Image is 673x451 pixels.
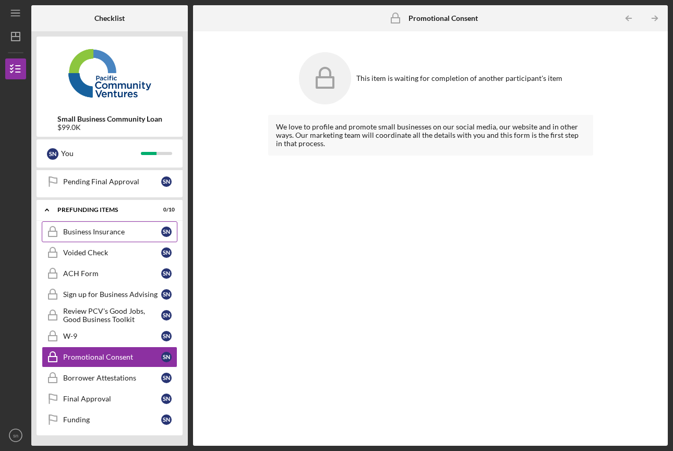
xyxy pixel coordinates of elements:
div: Promotional Consent [63,353,161,361]
div: Funding [63,416,161,424]
a: ACH Formsn [42,263,177,284]
a: Review PCV's Good Jobs, Good Business Toolkitsn [42,305,177,326]
div: We love to profile and promote small businesses on our social media, our website and in other way... [276,123,585,148]
a: Final Approvalsn [42,388,177,409]
button: sn [5,425,26,446]
b: Checklist [94,14,125,22]
div: s n [161,414,172,425]
div: 0 / 10 [156,207,175,213]
div: s n [161,268,172,279]
div: ACH Form [63,269,161,278]
div: s n [161,247,172,258]
div: Voided Check [63,248,161,257]
b: Promotional Consent [408,14,478,22]
div: Pending Final Approval [63,177,161,186]
div: Review PCV's Good Jobs, Good Business Toolkit [63,307,161,324]
div: $99.0K [57,123,162,132]
div: You [61,145,141,162]
text: sn [13,433,18,438]
div: Sign up for Business Advising [63,290,161,299]
div: s n [161,310,172,321]
div: Prefunding Items [57,207,149,213]
img: Product logo [37,42,183,104]
div: Final Approval [63,395,161,403]
div: This item is waiting for completion of another participant's item [356,74,562,82]
div: Borrower Attestations [63,374,161,382]
div: s n [161,289,172,300]
div: s n [161,227,172,237]
div: s n [47,148,58,160]
a: Borrower Attestationssn [42,367,177,388]
div: W-9 [63,332,161,340]
div: Business Insurance [63,228,161,236]
a: W-9sn [42,326,177,347]
div: s n [161,394,172,404]
div: s n [161,331,172,341]
a: Voided Checksn [42,242,177,263]
a: Fundingsn [42,409,177,430]
a: Business Insurancesn [42,221,177,242]
div: s n [161,176,172,187]
a: Promotional Consentsn [42,347,177,367]
div: s n [161,352,172,362]
a: Sign up for Business Advisingsn [42,284,177,305]
b: Small Business Community Loan [57,115,162,123]
a: Pending Final Approvalsn [42,171,177,192]
div: s n [161,373,172,383]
